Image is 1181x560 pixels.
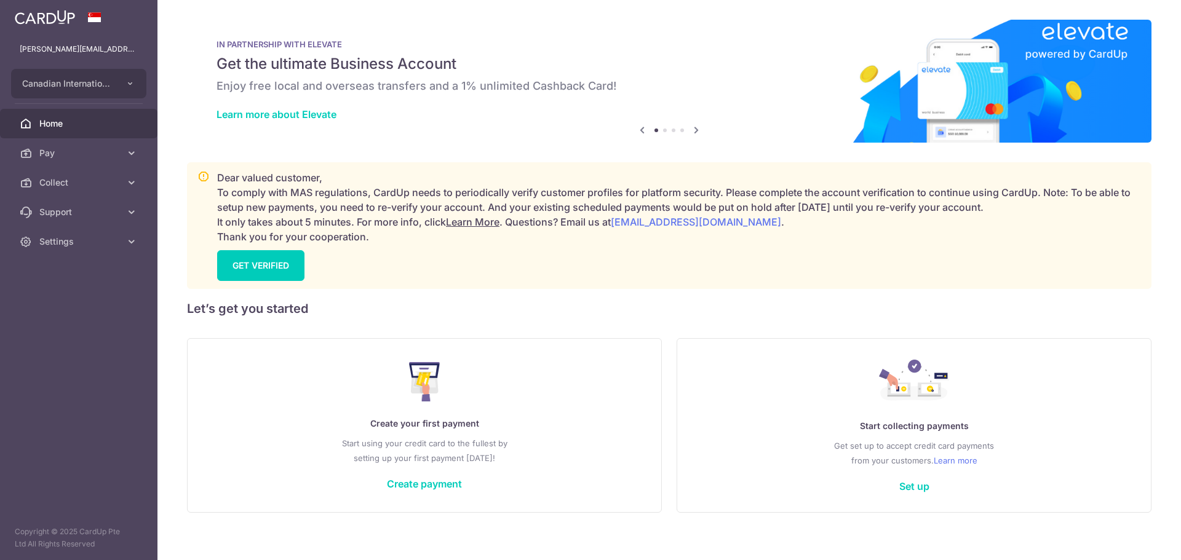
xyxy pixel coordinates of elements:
[409,362,440,401] img: Make Payment
[212,436,637,465] p: Start using your credit card to the fullest by setting up your first payment [DATE]!
[217,250,304,281] a: GET VERIFIED
[446,216,499,228] a: Learn More
[22,77,113,90] span: Canadian International School Pte Ltd
[217,54,1122,74] h5: Get the ultimate Business Account
[934,453,977,468] a: Learn more
[39,235,121,248] span: Settings
[702,438,1126,468] p: Get set up to accept credit card payments from your customers.
[39,206,121,218] span: Support
[387,478,462,490] a: Create payment
[217,170,1141,244] p: Dear valued customer, To comply with MAS regulations, CardUp needs to periodically verify custome...
[187,299,1151,318] h5: Let’s get you started
[187,20,1151,143] img: Renovation banner
[217,108,336,120] a: Learn more about Elevate
[39,147,121,159] span: Pay
[39,176,121,189] span: Collect
[15,10,75,25] img: CardUp
[611,216,781,228] a: [EMAIL_ADDRESS][DOMAIN_NAME]
[212,416,637,431] p: Create your first payment
[39,117,121,130] span: Home
[217,39,1122,49] p: IN PARTNERSHIP WITH ELEVATE
[217,79,1122,93] h6: Enjoy free local and overseas transfers and a 1% unlimited Cashback Card!
[879,360,949,404] img: Collect Payment
[20,43,138,55] p: [PERSON_NAME][EMAIL_ADDRESS][PERSON_NAME][DOMAIN_NAME]
[702,419,1126,433] p: Start collecting payments
[899,480,929,492] a: Set up
[11,69,146,98] button: Canadian International School Pte Ltd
